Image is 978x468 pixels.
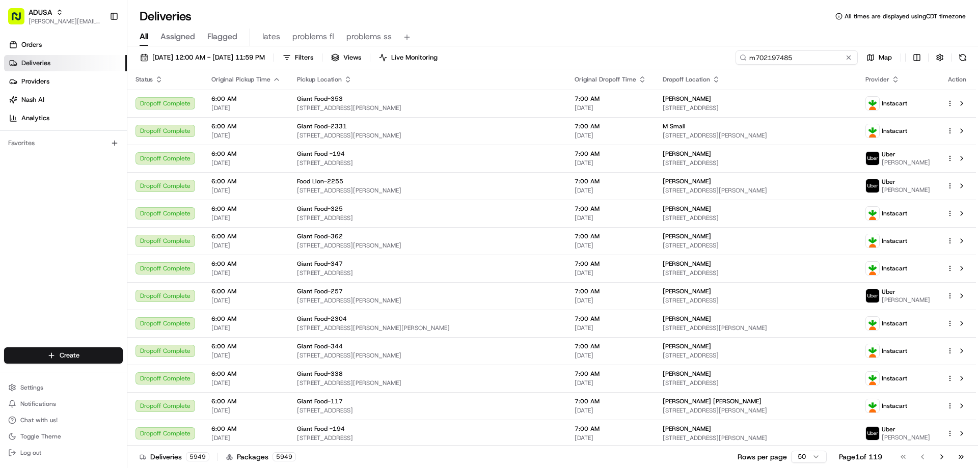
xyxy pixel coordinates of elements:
[4,413,123,427] button: Chat with us!
[297,324,558,332] span: [STREET_ADDRESS][PERSON_NAME][PERSON_NAME]
[96,148,164,158] span: API Documentation
[575,95,646,103] span: 7:00 AM
[101,173,123,180] span: Pylon
[20,416,58,424] span: Chat with us!
[10,41,185,57] p: Welcome 👋
[845,12,966,20] span: All times are displayed using CDT timezone
[211,186,281,195] span: [DATE]
[866,97,879,110] img: profile_instacart_ahold_partner.png
[297,205,343,213] span: Giant Food-325
[29,7,52,17] span: ADUSA
[211,296,281,305] span: [DATE]
[663,315,711,323] span: [PERSON_NAME]
[866,344,879,357] img: profile_instacart_ahold_partner.png
[327,50,366,65] button: Views
[211,351,281,360] span: [DATE]
[946,75,968,84] div: Action
[663,186,849,195] span: [STREET_ADDRESS][PERSON_NAME]
[866,289,879,302] img: profile_uber_ahold_partner.png
[575,406,646,415] span: [DATE]
[882,186,930,194] span: [PERSON_NAME]
[297,131,558,140] span: [STREET_ADDRESS][PERSON_NAME]
[663,232,711,240] span: [PERSON_NAME]
[575,186,646,195] span: [DATE]
[882,237,907,245] span: Instacart
[21,59,50,68] span: Deliveries
[866,207,879,220] img: profile_instacart_ahold_partner.png
[297,232,343,240] span: Giant Food-362
[882,99,907,107] span: Instacart
[882,150,895,158] span: Uber
[4,397,123,411] button: Notifications
[865,75,889,84] span: Provider
[736,50,858,65] input: Type to search
[882,425,895,433] span: Uber
[575,370,646,378] span: 7:00 AM
[4,110,127,126] a: Analytics
[575,177,646,185] span: 7:00 AM
[278,50,318,65] button: Filters
[575,351,646,360] span: [DATE]
[20,383,43,392] span: Settings
[882,296,930,304] span: [PERSON_NAME]
[29,17,101,25] span: [PERSON_NAME][EMAIL_ADDRESS][PERSON_NAME][DOMAIN_NAME]
[211,150,281,158] span: 6:00 AM
[663,324,849,332] span: [STREET_ADDRESS][PERSON_NAME]
[663,296,849,305] span: [STREET_ADDRESS]
[20,449,41,457] span: Log out
[297,214,558,222] span: [STREET_ADDRESS]
[663,351,849,360] span: [STREET_ADDRESS]
[297,287,343,295] span: Giant Food-257
[297,177,343,185] span: Food Lion-2255
[956,50,970,65] button: Refresh
[211,104,281,112] span: [DATE]
[152,53,265,62] span: [DATE] 12:00 AM - [DATE] 11:59 PM
[20,400,56,408] span: Notifications
[663,95,711,103] span: [PERSON_NAME]
[297,434,558,442] span: [STREET_ADDRESS]
[21,40,42,49] span: Orders
[297,342,343,350] span: Giant Food-344
[297,406,558,415] span: [STREET_ADDRESS]
[575,104,646,112] span: [DATE]
[4,4,105,29] button: ADUSA[PERSON_NAME][EMAIL_ADDRESS][PERSON_NAME][DOMAIN_NAME]
[663,379,849,387] span: [STREET_ADDRESS]
[173,100,185,113] button: Start new chat
[295,53,313,62] span: Filters
[663,122,686,130] span: M Small
[86,149,94,157] div: 💻
[211,287,281,295] span: 6:00 AM
[343,53,361,62] span: Views
[297,397,343,405] span: Giant Food-117
[575,434,646,442] span: [DATE]
[211,177,281,185] span: 6:00 AM
[663,150,711,158] span: [PERSON_NAME]
[575,214,646,222] span: [DATE]
[4,135,123,151] div: Favorites
[866,179,879,192] img: profile_uber_ahold_partner.png
[663,260,711,268] span: [PERSON_NAME]
[663,131,849,140] span: [STREET_ADDRESS][PERSON_NAME]
[297,186,558,195] span: [STREET_ADDRESS][PERSON_NAME]
[882,264,907,272] span: Instacart
[297,379,558,387] span: [STREET_ADDRESS][PERSON_NAME]
[575,324,646,332] span: [DATE]
[663,397,762,405] span: [PERSON_NAME] [PERSON_NAME]
[60,351,79,360] span: Create
[663,406,849,415] span: [STREET_ADDRESS][PERSON_NAME]
[4,55,127,71] a: Deliveries
[4,347,123,364] button: Create
[211,131,281,140] span: [DATE]
[663,287,711,295] span: [PERSON_NAME]
[575,205,646,213] span: 7:00 AM
[663,342,711,350] span: [PERSON_NAME]
[20,432,61,441] span: Toggle Theme
[575,75,636,84] span: Original Dropoff Time
[882,374,907,382] span: Instacart
[839,452,882,462] div: Page 1 of 119
[297,370,343,378] span: Giant Food-338
[663,75,710,84] span: Dropoff Location
[226,452,296,462] div: Packages
[575,425,646,433] span: 7:00 AM
[4,73,127,90] a: Providers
